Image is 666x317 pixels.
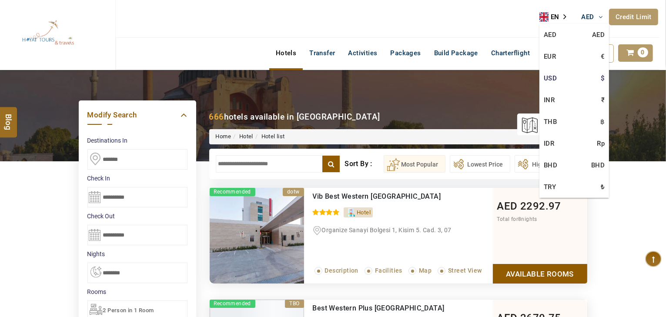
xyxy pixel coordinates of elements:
a: Hotel [239,133,253,140]
span: € [601,50,605,63]
a: USD$ [539,67,609,89]
span: ฿ [600,115,605,128]
span: Recommended [210,300,255,308]
div: Vib Best Western Antalya [313,192,457,201]
a: BHDBHD [539,154,609,176]
label: Check In [87,174,187,183]
button: Highest Price [515,155,577,173]
aside: Language selected: English [539,10,572,23]
span: Rp [597,137,605,150]
a: Charterflight [485,44,536,62]
a: EN [539,10,572,23]
a: Hotels [269,44,303,62]
a: Modify Search [87,109,187,121]
button: Most Popular [384,155,445,173]
a: THB฿ [539,111,609,133]
span: Street View [448,267,482,274]
button: Lowest Price [450,155,510,173]
span: 0 [638,47,648,57]
a: IDRRp [539,133,609,154]
div: Language [539,10,572,23]
span: Hotel [357,209,371,216]
span: Description [325,267,358,274]
a: AEDAED [539,24,609,46]
div: hotels available in [GEOGRAPHIC_DATA] [209,111,380,123]
a: TRY₺ [539,176,609,198]
div: Best Western Plus Khan Hotel [313,304,457,313]
b: 666 [209,112,224,122]
span: 2292.97 [520,200,561,212]
span: Recommended [210,188,255,196]
div: dotw [283,188,304,196]
a: Activities [342,44,384,62]
span: 2 Person in 1 Room [103,307,154,314]
span: Blog [3,114,14,121]
span: Charterflight [491,49,530,57]
div: Sort By : [345,155,383,173]
span: $ [601,72,605,85]
span: Facilities [375,267,402,274]
a: 0 [618,44,653,62]
a: Credit Limit [609,9,658,25]
a: EUR€ [539,46,609,67]
li: Hotel list [253,133,285,141]
label: Check Out [87,212,187,220]
a: Packages [384,44,428,62]
span: 8 [518,216,521,222]
a: Build Package [428,44,485,62]
a: Flight [536,44,567,62]
div: TBO [285,300,304,308]
a: Best Western Plus [GEOGRAPHIC_DATA] [313,304,445,312]
span: Total for nights [497,216,537,222]
a: Show Rooms [493,264,587,284]
a: Transfer [303,44,341,62]
img: The Royal Line Holidays [7,4,90,63]
label: Rooms [87,287,187,296]
img: ecd552470fdf3b6f2257cdc1b4b6a3d940fb3da0.jpeg [210,188,304,284]
span: AED [582,13,594,21]
span: BHD [591,159,605,172]
span: Organize Sanayi Bolgesi 1, Kisim 5. Cad. 3, 07 [322,227,452,234]
span: Map [419,267,432,274]
a: INR₹ [539,89,609,111]
a: map view [522,115,579,134]
span: ₺ [601,180,605,194]
label: Destinations In [87,136,187,145]
span: AED [497,200,518,212]
label: nights [87,250,187,258]
a: Home [216,133,231,140]
span: AED [592,28,605,41]
a: Vib Best Western [GEOGRAPHIC_DATA] [313,192,441,200]
span: ₹ [601,93,605,107]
